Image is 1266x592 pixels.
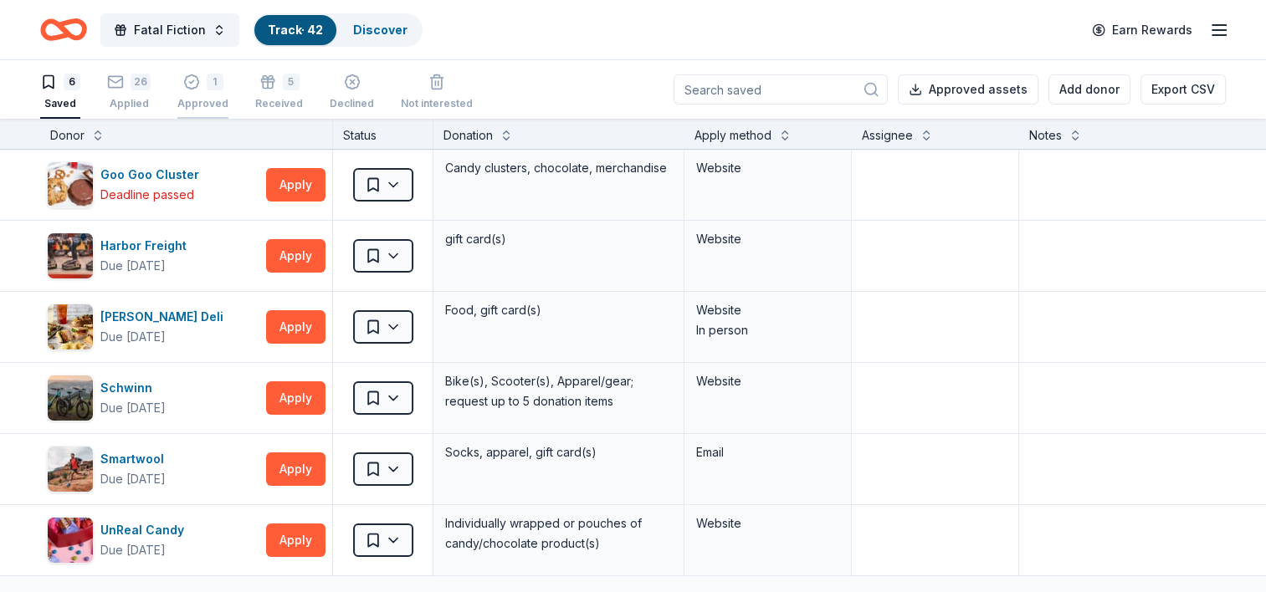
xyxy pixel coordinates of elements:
img: Image for UnReal Candy [48,518,93,563]
button: Image for McAlister's Deli[PERSON_NAME] DeliDue [DATE] [47,304,259,350]
button: Declined [330,67,374,119]
button: Image for SchwinnSchwinnDue [DATE] [47,375,259,421]
button: Export CSV [1140,74,1226,105]
div: Not interested [401,97,473,110]
div: Saved [40,97,80,110]
div: 6 [64,74,80,90]
div: Candy clusters, chocolate, merchandise [443,156,674,180]
div: Website [696,229,839,249]
a: Discover [353,23,407,37]
button: Approved assets [898,74,1038,105]
button: Apply [266,523,325,557]
div: Individually wrapped or pouches of candy/chocolate product(s) [443,512,674,555]
button: Image for Harbor FreightHarbor FreightDue [DATE] [47,232,259,279]
img: Image for Schwinn [48,375,93,421]
div: Due [DATE] [100,540,166,560]
div: Socks, apparel, gift card(s) [443,441,674,464]
div: Applied [107,97,151,110]
div: Status [333,119,433,149]
button: 5Received [255,67,303,119]
input: Search saved [674,74,888,105]
div: Deadline passed [100,185,194,205]
div: gift card(s) [443,227,674,251]
div: Website [696,371,839,391]
img: Image for Goo Goo Cluster [48,162,93,207]
div: Donation [443,125,493,145]
button: Fatal Fiction [100,13,239,47]
div: 5 [283,74,300,90]
button: 1Approved [177,67,228,119]
a: Track· 42 [268,23,323,37]
button: Apply [266,239,325,273]
div: Website [696,158,839,178]
div: [PERSON_NAME] Deli [100,307,230,327]
div: Due [DATE] [100,469,166,489]
button: Not interested [401,67,473,119]
div: Apply method [695,125,771,145]
button: Image for SmartwoolSmartwoolDue [DATE] [47,446,259,492]
button: Apply [266,452,325,486]
button: Apply [266,310,325,344]
div: Due [DATE] [100,256,166,276]
img: Image for Harbor Freight [48,233,93,278]
div: Website [696,300,839,320]
div: Declined [330,97,374,110]
div: Schwinn [100,378,166,398]
div: Due [DATE] [100,327,166,347]
button: 26Applied [107,67,151,119]
div: 26 [131,74,151,90]
button: Add donor [1048,74,1130,105]
div: Received [255,97,303,110]
div: Bike(s), Scooter(s), Apparel/gear; request up to 5 donation items [443,370,674,413]
div: Notes [1029,125,1062,145]
div: In person [696,320,839,340]
div: Email [696,442,839,462]
div: Donor [50,125,85,145]
div: Harbor Freight [100,236,193,256]
img: Image for McAlister's Deli [48,304,93,350]
button: Apply [266,168,325,202]
div: 1 [207,74,223,90]
button: Image for Goo Goo ClusterGoo Goo ClusterDeadline passed [47,161,259,208]
div: Due [DATE] [100,398,166,418]
div: UnReal Candy [100,520,191,540]
button: Track· 42Discover [253,13,423,47]
img: Image for Smartwool [48,447,93,492]
div: Assignee [862,125,913,145]
button: 6Saved [40,67,80,119]
div: Website [696,513,839,533]
div: Food, gift card(s) [443,299,674,322]
button: Apply [266,381,325,415]
a: Home [40,10,87,49]
div: Goo Goo Cluster [100,165,206,185]
div: Approved [177,97,228,110]
span: Fatal Fiction [134,20,206,40]
a: Earn Rewards [1082,15,1202,45]
button: Image for UnReal CandyUnReal CandyDue [DATE] [47,517,259,564]
div: Smartwool [100,449,171,469]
